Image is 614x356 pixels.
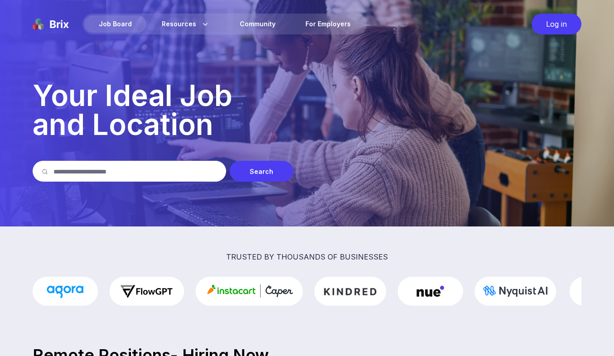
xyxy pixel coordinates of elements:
[230,161,293,182] div: Search
[33,81,581,139] p: Your Ideal Job and Location
[84,15,146,33] div: Job Board
[291,15,365,33] a: For Employers
[147,15,224,33] div: Resources
[225,15,290,33] a: Community
[527,14,581,34] a: Log in
[532,14,581,34] div: Log in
